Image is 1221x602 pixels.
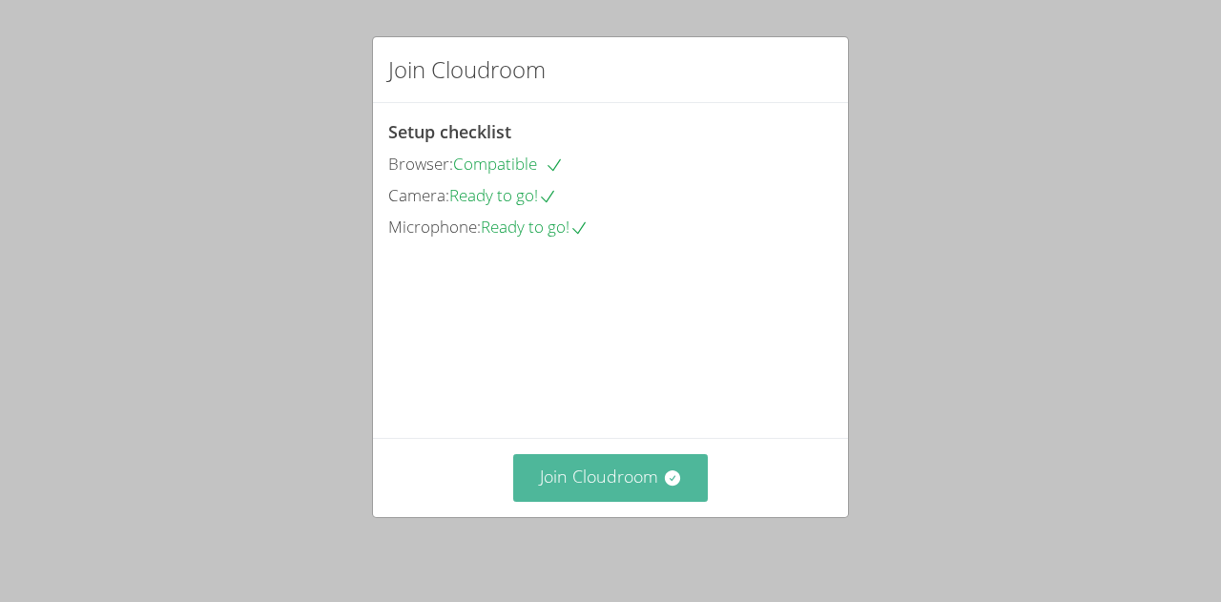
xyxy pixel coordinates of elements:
span: Ready to go! [449,184,557,206]
span: Browser: [388,153,453,175]
span: Ready to go! [481,216,589,238]
span: Compatible [453,153,564,175]
span: Camera: [388,184,449,206]
button: Join Cloudroom [513,454,709,501]
h2: Join Cloudroom [388,52,546,87]
span: Microphone: [388,216,481,238]
span: Setup checklist [388,120,511,143]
